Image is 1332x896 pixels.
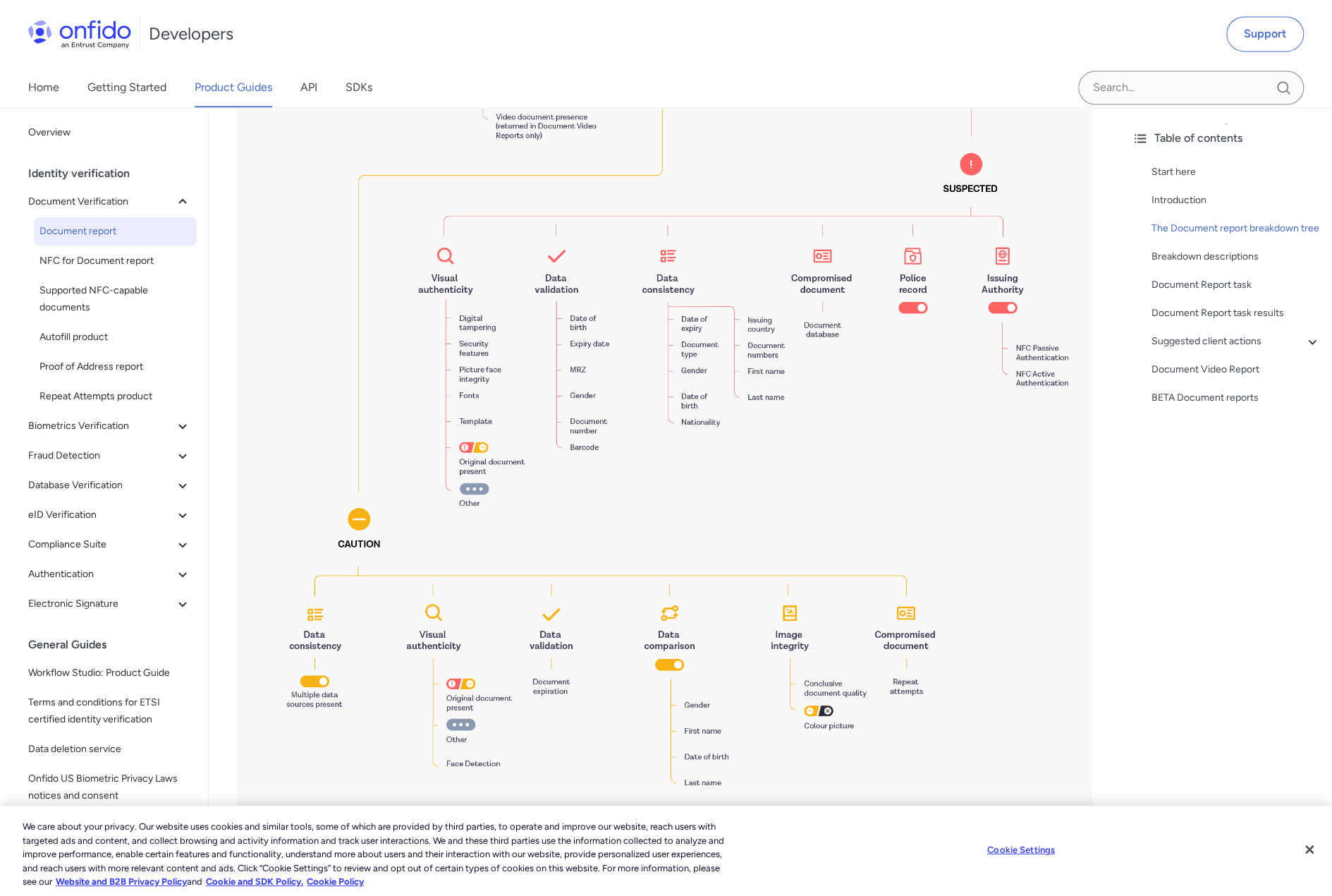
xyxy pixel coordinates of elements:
[28,193,174,210] span: Document Verification
[149,23,233,45] h1: Developers
[34,353,197,381] a: Proof of Address report
[28,566,174,583] span: Authentication
[34,277,197,322] a: Supported NFC-capable documents
[1151,164,1321,181] a: Start here
[28,447,174,464] span: Fraud Detection
[28,741,191,758] span: Data deletion service
[23,689,197,734] a: Terms and conditions for ETSI certified identity verification
[23,442,197,470] button: Fraud Detection
[28,536,174,553] span: Compliance Suite
[23,531,197,559] button: Compliance Suite
[1151,305,1321,322] a: Document Report task results
[23,659,197,687] a: Workflow Studio: Product Guide
[28,477,174,494] span: Database Verification
[206,876,303,887] a: Cookie and SDK Policy.
[977,836,1065,864] button: Cookie Settings
[1132,130,1321,147] div: Table of contents
[23,820,733,889] div: We care about your privacy. Our website uses cookies and similar tools, some of which are provide...
[39,253,191,270] span: NFC for Document report
[28,418,174,435] span: Biometrics Verification
[28,159,202,188] div: Identity verification
[1294,834,1325,865] button: Close
[1151,277,1321,293] a: Document Report task
[23,119,197,147] a: Overview
[23,188,197,216] button: Document Verification
[23,560,197,588] button: Authentication
[39,282,191,316] span: Supported NFC-capable documents
[307,876,364,887] a: Cookie Policy
[28,20,131,48] img: Onfido Logo
[28,665,191,682] span: Workflow Studio: Product Guide
[28,595,174,612] span: Electronic Signature
[1151,361,1321,378] a: Document Video Report
[34,247,197,275] a: NFC for Document report
[23,735,197,763] a: Data deletion service
[23,471,197,500] button: Database Verification
[28,631,202,659] div: General Guides
[34,382,197,411] a: Repeat Attempts product
[28,68,59,107] a: Home
[23,412,197,440] button: Biometrics Verification
[39,388,191,405] span: Repeat Attempts product
[39,223,191,240] span: Document report
[1078,71,1304,104] input: Onfido search input field
[23,501,197,529] button: eID Verification
[1151,333,1321,350] a: Suggested client actions
[1226,16,1304,52] a: Support
[1151,220,1321,237] a: The Document report breakdown tree
[346,68,372,107] a: SDKs
[28,770,191,804] span: Onfido US Biometric Privacy Laws notices and consent
[23,765,197,810] a: Onfido US Biometric Privacy Laws notices and consent
[28,694,191,728] span: Terms and conditions for ETSI certified identity verification
[300,68,317,107] a: API
[39,329,191,346] span: Autofill product
[39,358,191,375] span: Proof of Address report
[28,124,191,141] span: Overview
[1151,192,1321,209] a: Introduction
[87,68,166,107] a: Getting Started
[23,590,197,618] button: Electronic Signature
[28,507,174,523] span: eID Verification
[1151,248,1321,265] a: Breakdown descriptions
[34,323,197,351] a: Autofill product
[1151,389,1321,406] a: BETA Document reports
[195,68,272,107] a: Product Guides
[34,217,197,246] a: Document report
[56,876,187,887] a: More information about our cookie policy., opens in a new tab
